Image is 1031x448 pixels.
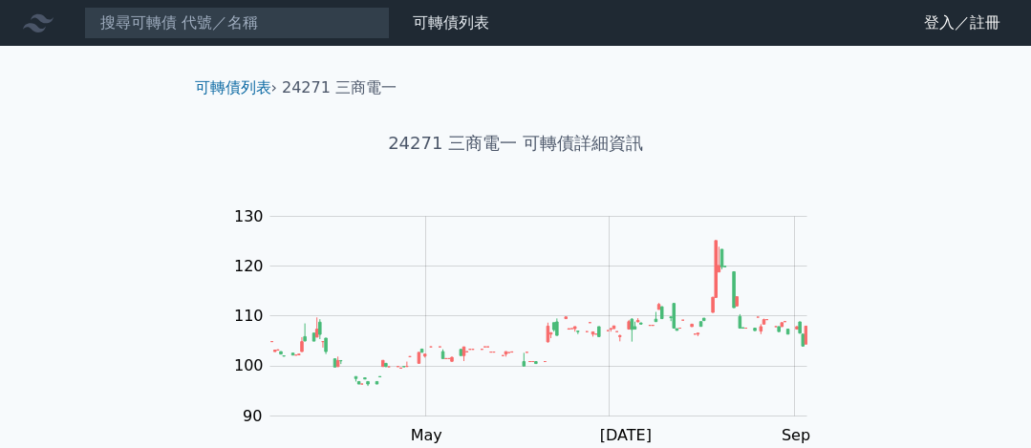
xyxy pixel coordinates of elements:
h1: 24271 三商電一 可轉債詳細資訊 [180,130,852,157]
tspan: 90 [243,407,262,425]
tspan: 110 [234,307,264,325]
li: › [195,76,277,99]
tspan: 100 [234,356,264,374]
tspan: [DATE] [600,426,652,444]
li: 24271 三商電一 [282,76,397,99]
a: 可轉債列表 [195,78,271,96]
a: 可轉債列表 [413,13,489,32]
tspan: 120 [234,257,264,275]
a: 登入／註冊 [909,8,1016,38]
tspan: 130 [234,207,264,225]
tspan: Sep [782,426,810,444]
tspan: May [411,426,442,444]
input: 搜尋可轉債 代號／名稱 [84,7,390,39]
